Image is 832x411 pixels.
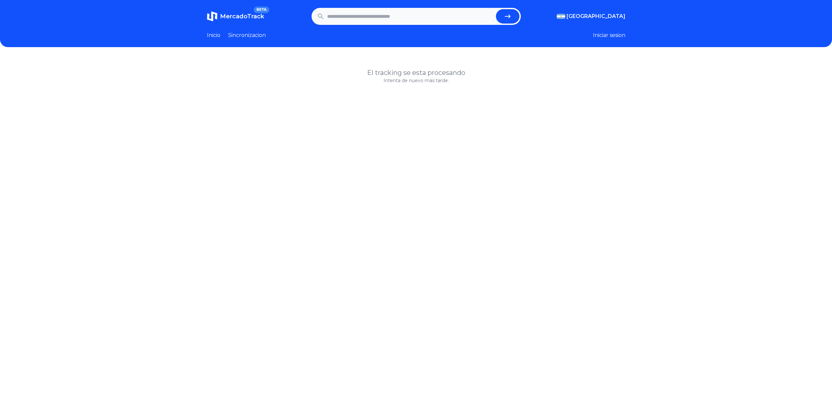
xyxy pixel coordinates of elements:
[593,31,625,39] button: Iniciar sesion
[207,77,625,84] p: Intenta de nuevo más tarde.
[220,13,264,20] span: MercadoTrack
[557,12,625,20] button: [GEOGRAPHIC_DATA]
[567,12,625,20] span: [GEOGRAPHIC_DATA]
[207,11,264,22] a: MercadoTrackBETA
[254,7,269,13] span: BETA
[207,31,220,39] a: Inicio
[228,31,266,39] a: Sincronizacion
[207,11,217,22] img: MercadoTrack
[557,14,565,19] img: Argentina
[207,68,625,77] h1: El tracking se esta procesando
